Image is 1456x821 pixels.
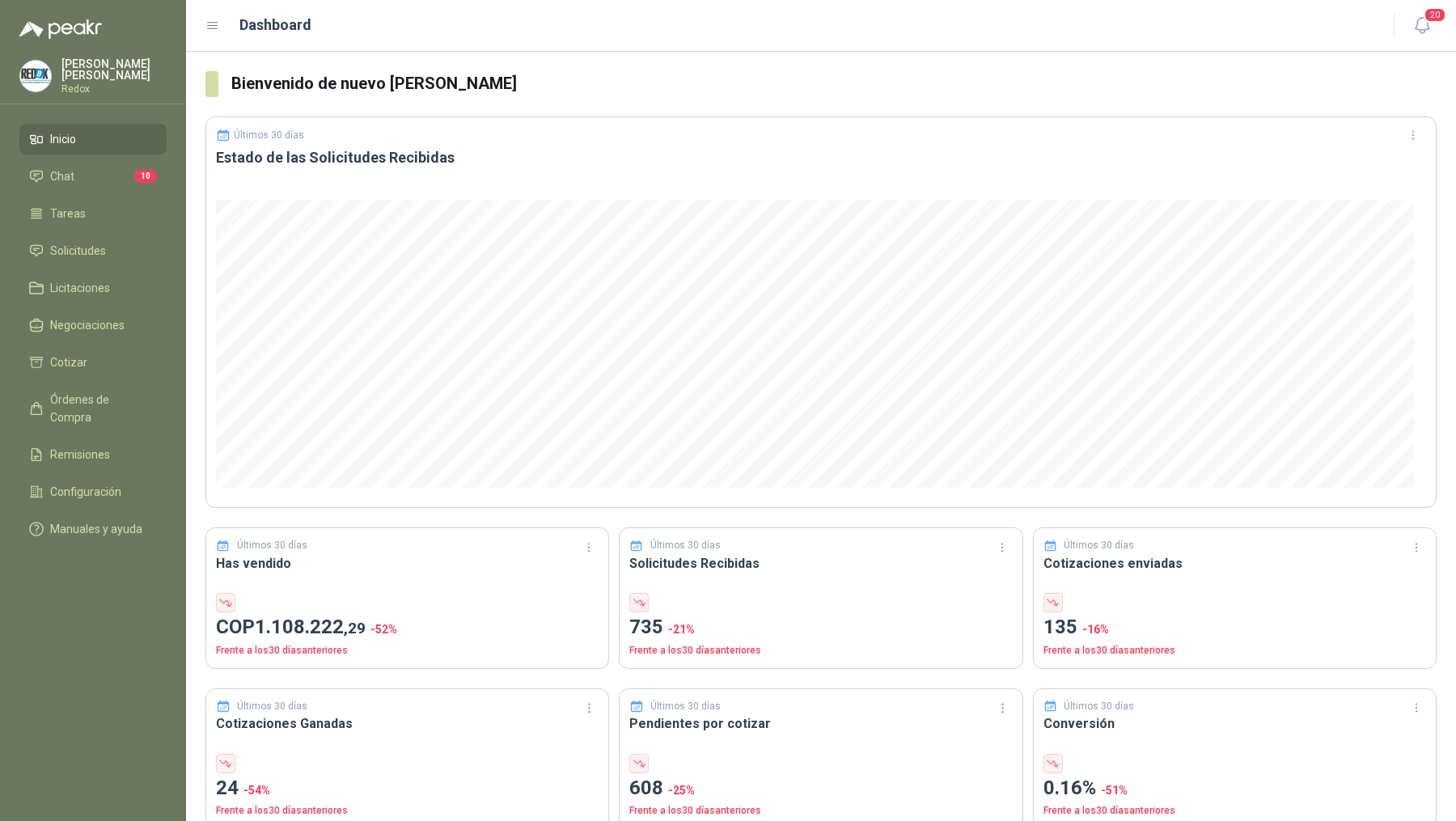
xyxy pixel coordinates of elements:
[19,124,167,154] a: Inicio
[50,167,74,185] span: Chat
[50,242,106,260] span: Solicitudes
[50,205,86,222] span: Tareas
[50,520,142,538] span: Manuales y ayuda
[668,623,695,636] span: -21 %
[19,514,167,544] a: Manuales y ayuda
[650,538,721,553] p: Últimos 30 días
[239,14,311,36] h1: Dashboard
[1064,538,1134,553] p: Últimos 30 días
[1043,612,1426,643] p: 135
[1043,773,1426,804] p: 0.16%
[50,391,151,426] span: Órdenes de Compra
[234,129,304,141] p: Últimos 30 días
[19,19,102,39] img: Logo peakr
[1043,553,1426,573] h3: Cotizaciones enviadas
[19,384,167,433] a: Órdenes de Compra
[134,170,157,183] span: 10
[216,713,599,734] h3: Cotizaciones Ganadas
[216,612,599,643] p: COP
[629,773,1012,804] p: 608
[19,439,167,470] a: Remisiones
[629,553,1012,573] h3: Solicitudes Recibidas
[1043,643,1426,658] p: Frente a los 30 días anteriores
[61,58,167,81] p: [PERSON_NAME] [PERSON_NAME]
[237,538,307,553] p: Últimos 30 días
[216,553,599,573] h3: Has vendido
[50,316,125,334] span: Negociaciones
[19,161,167,192] a: Chat10
[216,773,599,804] p: 24
[237,699,307,714] p: Últimos 30 días
[19,310,167,341] a: Negociaciones
[19,476,167,507] a: Configuración
[1064,699,1134,714] p: Últimos 30 días
[1082,623,1109,636] span: -16 %
[19,273,167,303] a: Licitaciones
[668,784,695,797] span: -25 %
[216,148,1426,167] h3: Estado de las Solicitudes Recibidas
[1043,803,1426,819] p: Frente a los 30 días anteriores
[243,784,270,797] span: -54 %
[255,616,366,638] span: 1.108.222
[19,198,167,229] a: Tareas
[629,643,1012,658] p: Frente a los 30 días anteriores
[50,130,76,148] span: Inicio
[50,483,121,501] span: Configuración
[61,84,167,94] p: Redox
[1407,11,1437,40] button: 20
[231,71,1437,96] h3: Bienvenido de nuevo [PERSON_NAME]
[629,612,1012,643] p: 735
[1424,7,1446,23] span: 20
[1101,784,1128,797] span: -51 %
[629,803,1012,819] p: Frente a los 30 días anteriores
[370,623,397,636] span: -52 %
[650,699,721,714] p: Últimos 30 días
[1043,713,1426,734] h3: Conversión
[19,235,167,266] a: Solicitudes
[50,446,110,463] span: Remisiones
[20,61,51,91] img: Company Logo
[19,347,167,378] a: Cotizar
[344,619,366,637] span: ,29
[50,279,110,297] span: Licitaciones
[50,353,87,371] span: Cotizar
[629,713,1012,734] h3: Pendientes por cotizar
[216,803,599,819] p: Frente a los 30 días anteriores
[216,643,599,658] p: Frente a los 30 días anteriores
